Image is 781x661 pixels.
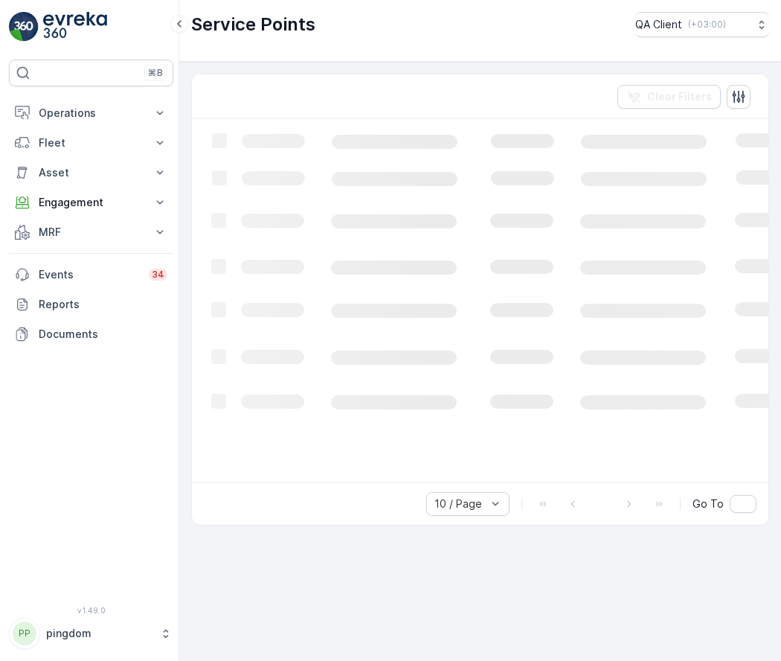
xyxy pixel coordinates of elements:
div: PP [13,622,36,645]
p: Documents [39,327,167,342]
button: Clear Filters [617,85,721,109]
button: Engagement [9,188,173,217]
button: Fleet [9,128,173,158]
p: ⌘B [148,67,163,79]
p: Fleet [39,135,144,150]
a: Documents [9,319,173,349]
p: pingdom [46,626,152,641]
p: Reports [39,297,167,312]
p: QA Client [635,17,682,32]
p: Operations [39,106,144,121]
p: MRF [39,225,144,240]
a: Events34 [9,260,173,290]
p: Clear Filters [647,89,712,104]
p: Engagement [39,195,144,210]
p: Service Points [191,13,315,36]
button: Operations [9,98,173,128]
span: Go To [692,496,724,511]
p: ( +03:00 ) [688,19,726,31]
p: Asset [39,165,144,180]
a: Reports [9,290,173,319]
img: logo [9,12,39,42]
button: QA Client(+03:00) [635,12,769,37]
button: MRF [9,217,173,247]
button: PPpingdom [9,618,173,649]
img: logo_light-DOdMpM7g.png [43,12,107,42]
p: Events [39,267,140,282]
p: 34 [152,269,164,281]
button: Asset [9,158,173,188]
span: v 1.49.0 [9,606,173,615]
